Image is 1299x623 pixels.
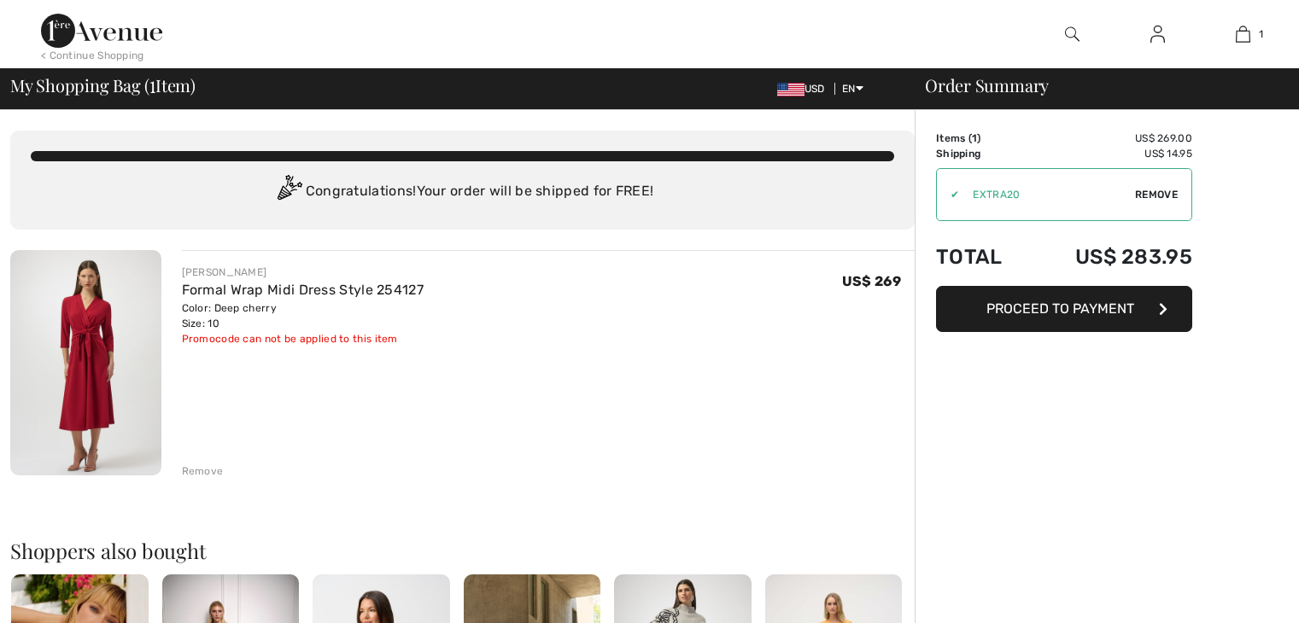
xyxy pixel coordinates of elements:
[936,228,1028,286] td: Total
[182,300,424,331] div: Color: Deep cherry Size: 10
[1028,146,1192,161] td: US$ 14.95
[777,83,832,95] span: USD
[10,540,915,561] h2: Shoppers also bought
[777,83,805,96] img: US Dollar
[31,175,894,209] div: Congratulations! Your order will be shipped for FREE!
[842,273,901,289] span: US$ 269
[272,175,306,209] img: Congratulation2.svg
[10,250,161,475] img: Formal Wrap Midi Dress Style 254127
[41,48,144,63] div: < Continue Shopping
[1028,228,1192,286] td: US$ 283.95
[182,265,424,280] div: [PERSON_NAME]
[936,286,1192,332] button: Proceed to Payment
[1201,24,1284,44] a: 1
[937,187,959,202] div: ✔
[842,83,863,95] span: EN
[936,131,1028,146] td: Items ( )
[936,146,1028,161] td: Shipping
[41,14,162,48] img: 1ère Avenue
[1150,24,1165,44] img: My Info
[1135,187,1178,202] span: Remove
[182,463,224,479] div: Remove
[959,169,1135,220] input: Promo code
[1065,24,1080,44] img: search the website
[986,300,1134,317] span: Proceed to Payment
[904,77,1289,94] div: Order Summary
[1259,26,1263,42] span: 1
[1028,131,1192,146] td: US$ 269.00
[182,282,424,298] a: Formal Wrap Midi Dress Style 254127
[149,73,155,95] span: 1
[1137,24,1179,45] a: Sign In
[10,77,196,94] span: My Shopping Bag ( Item)
[972,132,977,144] span: 1
[1236,24,1250,44] img: My Bag
[182,331,424,346] div: Promocode can not be applied to this item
